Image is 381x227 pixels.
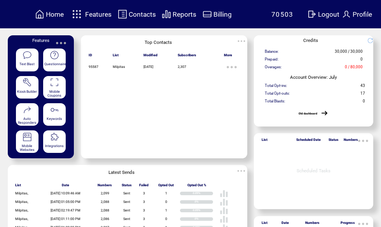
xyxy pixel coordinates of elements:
img: ellypsis.svg [224,59,239,75]
a: Text Blast [16,49,39,71]
span: [DATE] 10:09:46 AM [51,191,80,195]
a: Integrations [43,130,66,153]
a: Reports [161,8,197,20]
span: Subscribers [178,53,196,59]
span: [DATE] 02:19:47 PM [51,208,80,212]
img: poll%20-%20white.svg [220,198,228,206]
span: Date [281,221,289,227]
span: Account Overview: July [290,75,337,80]
span: 1 [165,208,167,212]
span: Kiosk Builder [17,90,37,94]
img: auto-responders.svg [23,105,32,114]
span: List [262,138,267,144]
span: Milpitas, [15,208,28,212]
span: Total Opt-outs: [265,91,290,98]
span: Features [32,38,49,43]
a: Mobile Websites [16,130,39,153]
img: home.svg [35,9,44,19]
img: chart.svg [162,9,171,19]
span: Overages: [265,65,281,71]
img: ellypsis.svg [236,35,247,47]
a: Questionnaire [43,49,66,71]
span: Credits [303,38,318,43]
a: Home [34,8,65,20]
span: Balance: [265,49,278,56]
span: [DATE] [143,65,153,69]
img: ellypsis.svg [53,35,69,51]
span: Top Contacts [145,40,172,45]
span: 95587 [89,65,98,69]
span: Milpitas, [15,191,28,195]
span: Modified [143,53,157,59]
span: Sent [123,191,130,195]
span: 0 [360,57,363,64]
span: 30,000 / 30,000 [335,49,363,56]
span: Opted Out % [187,183,206,189]
span: 3 [143,191,145,195]
span: List [262,221,267,227]
div: 0.05% [193,209,213,212]
span: 0 [165,217,167,221]
img: poll%20-%20white.svg [220,189,228,198]
span: 17 [360,91,365,98]
a: Logout [306,8,341,20]
span: ID [89,53,92,59]
a: Features [69,7,113,22]
span: Contacts [129,10,156,18]
span: 43 [360,83,365,90]
span: Mobile Websites [20,144,35,152]
span: Date [62,183,69,189]
img: keywords.svg [50,105,59,114]
span: 2,088 [101,208,109,212]
span: 1 [165,191,167,195]
img: tool%201.svg [23,78,32,87]
span: 70503 [271,10,294,18]
span: 3 [143,217,145,221]
span: Numbers [98,183,112,189]
span: Scheduled Tasks [297,168,330,173]
div: 0% [195,217,213,221]
span: Sent [123,208,130,212]
img: integrations.svg [50,132,59,142]
span: Total Blasts: [265,99,285,106]
div: 0.05% [193,192,213,195]
img: poll%20-%20white.svg [220,215,228,224]
span: Reports [173,10,196,18]
span: 2,086 [101,217,109,221]
img: text-blast.svg [23,50,32,60]
img: mobile-websites.svg [23,132,32,142]
span: Auto Responders [18,117,37,125]
span: [DATE] 01:11:00 PM [51,217,80,221]
a: Profile [341,8,373,20]
span: Profile [353,10,372,18]
img: contacts.svg [118,9,127,19]
span: Scheduled Date [296,138,321,144]
span: List [113,53,119,59]
span: Milpitas [113,65,125,69]
img: refresh.png [367,38,377,43]
img: exit.svg [307,9,316,19]
span: Billing [213,10,232,18]
a: Old dashboard [299,112,317,115]
span: Mobile Coupons [47,90,61,97]
span: [DATE] 01:05:00 PM [51,200,80,204]
span: Milpitas, [15,217,28,221]
a: Keywords [43,103,66,126]
span: Sent [123,200,130,204]
span: Total Opt-ins: [265,83,287,90]
img: poll%20-%20white.svg [220,206,228,215]
span: Status [122,183,132,189]
span: Sent [123,217,130,221]
span: Prepaid: [265,57,278,64]
img: ellypsis.svg [355,133,371,149]
span: Latest Sends [108,170,135,175]
span: Features [85,10,112,18]
img: ellypsis.svg [235,165,247,177]
span: Status [329,138,339,144]
span: Home [46,10,64,18]
img: coupons.svg [50,78,59,87]
span: 0 [165,200,167,204]
span: More [224,53,232,59]
span: Logout [318,10,339,18]
span: List [15,183,21,189]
